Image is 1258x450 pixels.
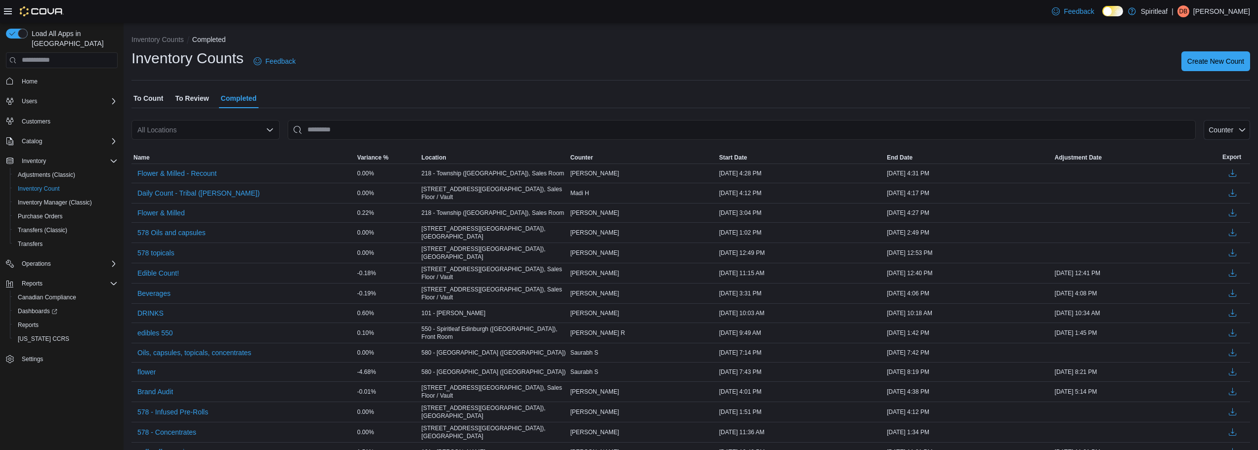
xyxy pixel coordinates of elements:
[22,78,38,85] span: Home
[570,329,625,337] span: [PERSON_NAME] R
[420,402,568,422] div: [STREET_ADDRESS][GEOGRAPHIC_DATA]), [GEOGRAPHIC_DATA]
[18,258,55,270] button: Operations
[1179,5,1188,17] span: DB
[1209,126,1233,134] span: Counter
[1193,5,1250,17] p: [PERSON_NAME]
[1053,287,1220,299] div: [DATE] 4:08 PM
[2,94,122,108] button: Users
[1053,307,1220,319] div: [DATE] 10:34 AM
[10,318,122,332] button: Reports
[885,307,1052,319] div: [DATE] 10:18 AM
[133,326,177,340] button: edibles 550
[22,137,42,145] span: Catalog
[717,207,885,219] div: [DATE] 3:04 PM
[885,207,1052,219] div: [DATE] 4:27 PM
[570,249,619,257] span: [PERSON_NAME]
[18,258,118,270] span: Operations
[137,288,171,298] span: Beverages
[2,257,122,271] button: Operations
[355,426,420,438] div: 0.00%
[18,353,118,365] span: Settings
[18,212,63,220] span: Purchase Orders
[18,116,54,127] a: Customers
[137,188,260,198] span: Daily Count - Tribal ([PERSON_NAME])
[192,36,226,43] button: Completed
[22,355,43,363] span: Settings
[18,321,39,329] span: Reports
[18,95,118,107] span: Users
[137,228,206,238] span: 578 Oils and capsules
[18,199,92,206] span: Inventory Manager (Classic)
[355,287,420,299] div: -0.19%
[18,171,75,179] span: Adjustments (Classic)
[18,76,42,87] a: Home
[2,277,122,290] button: Reports
[420,422,568,442] div: [STREET_ADDRESS][GEOGRAPHIC_DATA]), [GEOGRAPHIC_DATA]
[885,327,1052,339] div: [DATE] 1:42 PM
[420,207,568,219] div: 218 - Township ([GEOGRAPHIC_DATA]), Sales Room
[14,169,118,181] span: Adjustments (Classic)
[137,367,156,377] span: flower
[22,157,46,165] span: Inventory
[28,29,118,48] span: Load All Apps in [GEOGRAPHIC_DATA]
[887,154,912,162] span: End Date
[18,278,118,289] span: Reports
[355,347,420,359] div: 0.00%
[14,238,46,250] a: Transfers
[420,366,568,378] div: 580 - [GEOGRAPHIC_DATA] ([GEOGRAPHIC_DATA])
[133,425,200,440] button: 578 - Concentrates
[1064,6,1094,16] span: Feedback
[355,406,420,418] div: 0.00%
[133,186,263,201] button: Daily Count - Tribal ([PERSON_NAME])
[885,406,1052,418] div: [DATE] 4:12 PM
[717,287,885,299] div: [DATE] 3:31 PM
[1053,327,1220,339] div: [DATE] 1:45 PM
[10,223,122,237] button: Transfers (Classic)
[1053,152,1220,164] button: Adjustment Date
[1048,1,1098,21] a: Feedback
[131,48,244,68] h1: Inventory Counts
[420,382,568,402] div: [STREET_ADDRESS][GEOGRAPHIC_DATA]), Sales Floor / Vault
[133,306,168,321] button: DRINKS
[20,6,64,16] img: Cova
[570,229,619,237] span: [PERSON_NAME]
[355,307,420,319] div: 0.60%
[14,210,118,222] span: Purchase Orders
[131,152,355,164] button: Name
[18,135,118,147] span: Catalog
[885,426,1052,438] div: [DATE] 1:34 PM
[137,208,185,218] span: Flower & Milled
[1055,154,1102,162] span: Adjustment Date
[420,167,568,179] div: 218 - Township ([GEOGRAPHIC_DATA]), Sales Room
[885,386,1052,398] div: [DATE] 4:38 PM
[717,307,885,319] div: [DATE] 10:03 AM
[18,155,50,167] button: Inventory
[22,260,51,268] span: Operations
[14,197,118,208] span: Inventory Manager (Classic)
[420,183,568,203] div: [STREET_ADDRESS][GEOGRAPHIC_DATA]), Sales Floor / Vault
[2,114,122,128] button: Customers
[570,349,599,357] span: Saurabh S
[420,307,568,319] div: 101 - [PERSON_NAME]
[10,237,122,251] button: Transfers
[14,305,61,317] a: Dashboards
[570,289,619,297] span: [PERSON_NAME]
[717,327,885,339] div: [DATE] 9:49 AM
[14,305,118,317] span: Dashboards
[137,427,196,437] span: 578 - Concentrates
[18,353,47,365] a: Settings
[420,347,568,359] div: 580 - [GEOGRAPHIC_DATA] ([GEOGRAPHIC_DATA])
[250,51,300,71] a: Feedback
[14,333,73,345] a: [US_STATE] CCRS
[14,224,118,236] span: Transfers (Classic)
[2,352,122,366] button: Settings
[14,183,118,195] span: Inventory Count
[885,167,1052,179] div: [DATE] 4:31 PM
[570,209,619,217] span: [PERSON_NAME]
[1187,56,1244,66] span: Create New Count
[355,386,420,398] div: -0.01%
[133,154,150,162] span: Name
[18,226,67,234] span: Transfers (Classic)
[14,333,118,345] span: Washington CCRS
[133,286,174,301] button: Beverages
